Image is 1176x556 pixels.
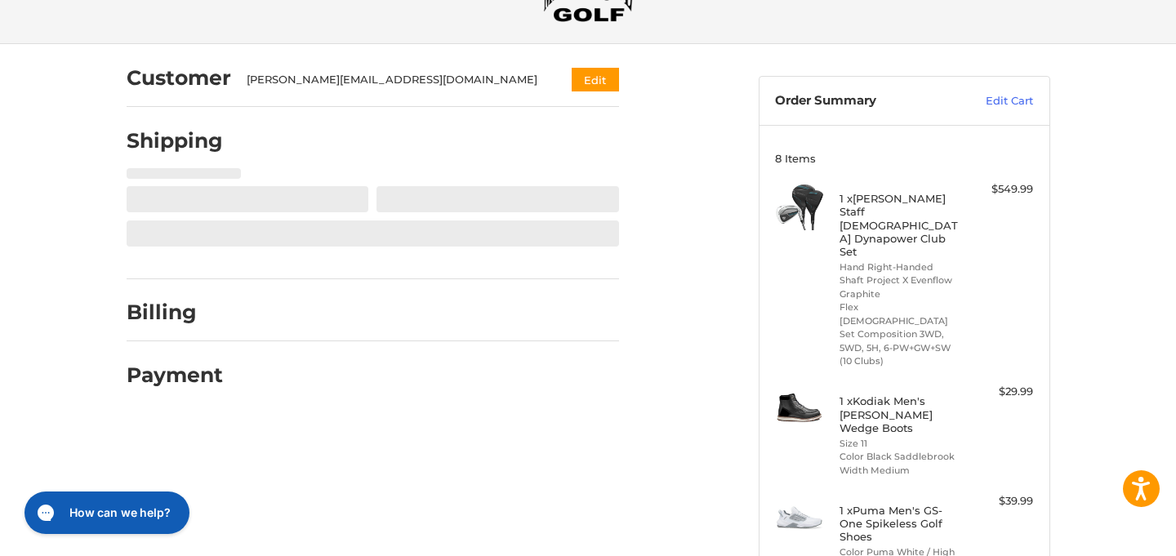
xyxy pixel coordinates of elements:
li: Hand Right-Handed [840,260,964,274]
li: Width Medium [840,464,964,478]
button: Edit [572,68,619,91]
h3: 8 Items [775,152,1033,165]
h2: Shipping [127,128,223,153]
a: Edit Cart [951,93,1033,109]
h2: Payment [127,363,223,388]
li: Flex [DEMOGRAPHIC_DATA] [840,300,964,327]
li: Shaft Project X Evenflow Graphite [840,274,964,300]
h2: Billing [127,300,222,325]
iframe: Gorgias live chat messenger [16,486,194,540]
h2: Customer [127,65,231,91]
div: [PERSON_NAME][EMAIL_ADDRESS][DOMAIN_NAME] [247,72,540,88]
div: $29.99 [969,384,1033,400]
li: Color Black Saddlebrook [840,450,964,464]
h4: 1 x Kodiak Men's [PERSON_NAME] Wedge Boots [840,394,964,434]
iframe: Google Customer Reviews [1041,512,1176,556]
h4: 1 x [PERSON_NAME] Staff [DEMOGRAPHIC_DATA] Dynapower Club Set [840,192,964,258]
h4: 1 x Puma Men's GS-One Spikeless Golf Shoes [840,504,964,544]
li: Size 11 [840,437,964,451]
div: $39.99 [969,493,1033,509]
div: $549.99 [969,181,1033,198]
h3: Order Summary [775,93,951,109]
li: Set Composition 3WD, 5WD, 5H, 6-PW+GW+SW (10 Clubs) [840,327,964,368]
